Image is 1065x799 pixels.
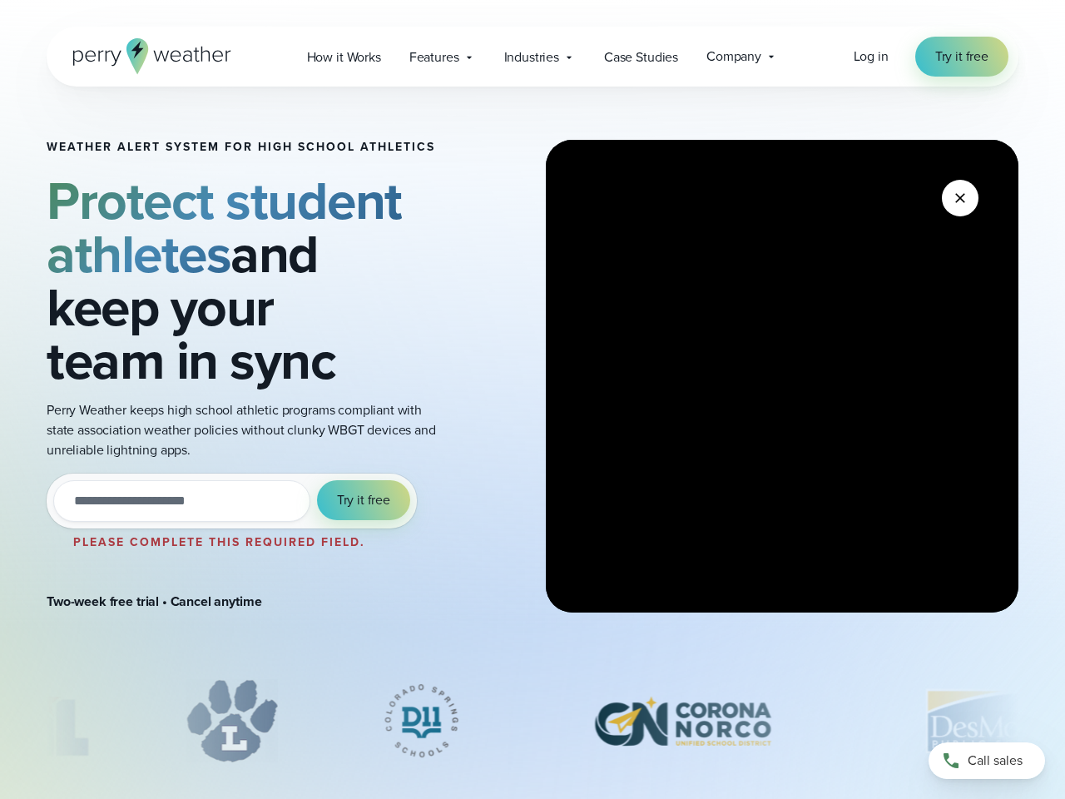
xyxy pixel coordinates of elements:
h2: and keep your team in sync [47,174,436,387]
span: Try it free [935,47,988,67]
div: 2 of 12 [186,679,279,762]
span: Case Studies [604,47,678,67]
span: Log in [854,47,889,66]
a: How it Works [293,40,395,74]
span: Company [706,47,761,67]
button: Close Video [942,180,978,216]
p: Perry Weather keeps high school athletic programs compliant with state association weather polici... [47,400,436,460]
strong: Two-week free trial • Cancel anytime [47,592,261,611]
img: Corona-Norco-Unified-School-District.svg [564,679,800,762]
a: Try it free [915,37,1008,77]
div: slideshow [47,679,1018,771]
span: Features [409,47,459,67]
button: Try it free [317,480,410,520]
a: Log in [854,47,889,67]
span: Call sales [968,751,1023,771]
h1: Weather Alert System for High School Athletics [47,141,436,154]
span: Try it free [337,490,390,510]
strong: Protect student athletes [47,161,402,293]
span: How it Works [307,47,381,67]
div: 4 of 12 [564,679,800,762]
img: Colorado-Springs-School-District.svg [359,679,484,762]
span: Industries [504,47,559,67]
a: Call sales [929,742,1045,779]
label: Please complete this required field. [73,533,365,551]
div: 3 of 12 [359,679,484,762]
a: Case Studies [590,40,692,74]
